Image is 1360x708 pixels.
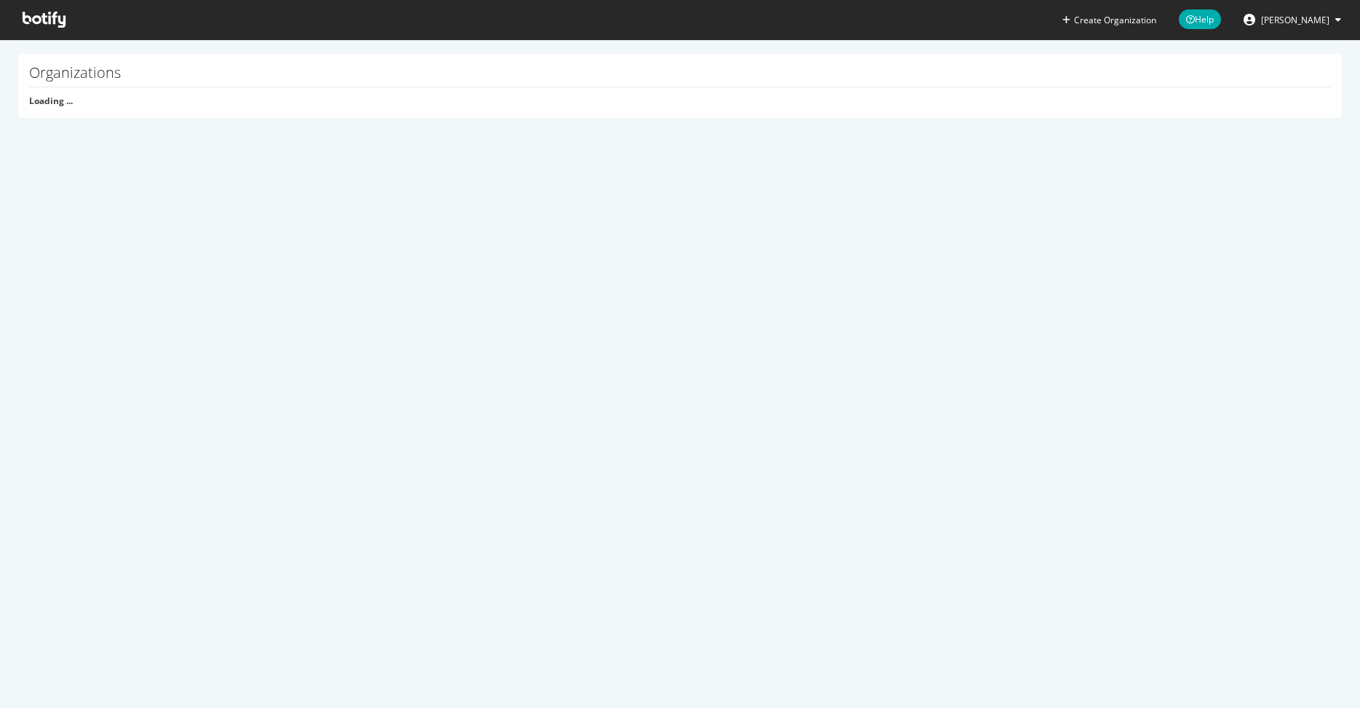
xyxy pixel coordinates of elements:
span: Colleen Waters [1261,14,1329,26]
h1: Organizations [29,65,1331,87]
span: Help [1179,9,1221,29]
strong: Loading ... [29,95,73,107]
button: [PERSON_NAME] [1232,8,1353,31]
button: Create Organization [1062,13,1157,27]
